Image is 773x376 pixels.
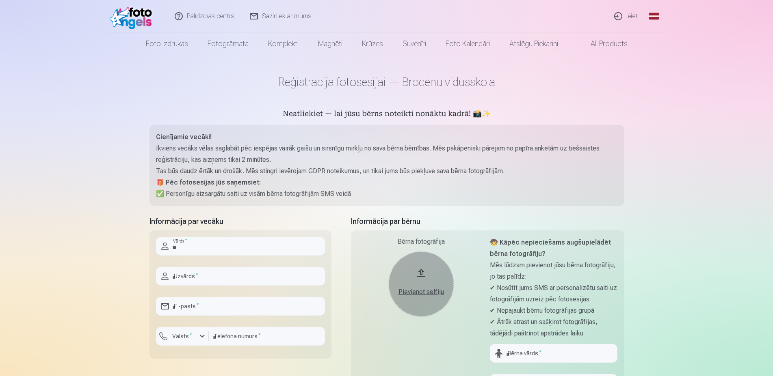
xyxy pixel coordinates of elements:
[156,188,617,200] p: ✅ Personīgu aizsargātu saiti uz visām bērna fotogrāfijām SMS veidā
[490,316,617,339] p: ✔ Ātrāk atrast un sašķirot fotogrāfijas, tādējādi paātrinot apstrādes laiku
[169,332,195,340] label: Valsts
[198,32,258,55] a: Fotogrāmata
[500,32,568,55] a: Atslēgu piekariņi
[110,3,156,29] img: /fa1
[490,238,611,258] strong: 🧒 Kāpēc nepieciešams augšupielādēt bērna fotogrāfiju?
[308,32,352,55] a: Magnēti
[436,32,500,55] a: Foto kalendāri
[149,216,331,227] h5: Informācija par vecāku
[156,178,261,186] strong: 🎁 Pēc fotosesijas jūs saņemsiet:
[258,32,308,55] a: Komplekti
[393,32,436,55] a: Suvenīri
[490,282,617,305] p: ✔ Nosūtīt jums SMS ar personalizētu saiti uz fotogrāfijām uzreiz pēc fotosesijas
[156,133,212,141] strong: Cienījamie vecāki!
[149,75,624,89] h1: Reģistrācija fotosesijai — Brocēnu vidusskola
[351,216,624,227] h5: Informācija par bērnu
[156,165,617,177] p: Tas būs daudz ērtāk un drošāk. Mēs stingri ievērojam GDPR noteikumus, un tikai jums būs piekļuve ...
[568,32,637,55] a: All products
[397,287,446,297] div: Pievienot selfiju
[490,260,617,282] p: Mēs lūdzam pievienot jūsu bērna fotogrāfiju, jo tas palīdz:
[149,109,624,120] h5: Neatliekiet — lai jūsu bērns noteikti nonāktu kadrā! 📸✨
[136,32,198,55] a: Foto izdrukas
[490,305,617,316] p: ✔ Nepajaukt bērnu fotogrāfijas grupā
[156,143,617,165] p: Ikviens vecāks vēlas saglabāt pēc iespējas vairāk gaišu un sirsnīgu mirkļu no sava bērna bērnības...
[156,327,209,346] button: Valsts*
[352,32,393,55] a: Krūzes
[389,251,454,316] button: Pievienot selfiju
[357,237,485,247] div: Bērna fotogrāfija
